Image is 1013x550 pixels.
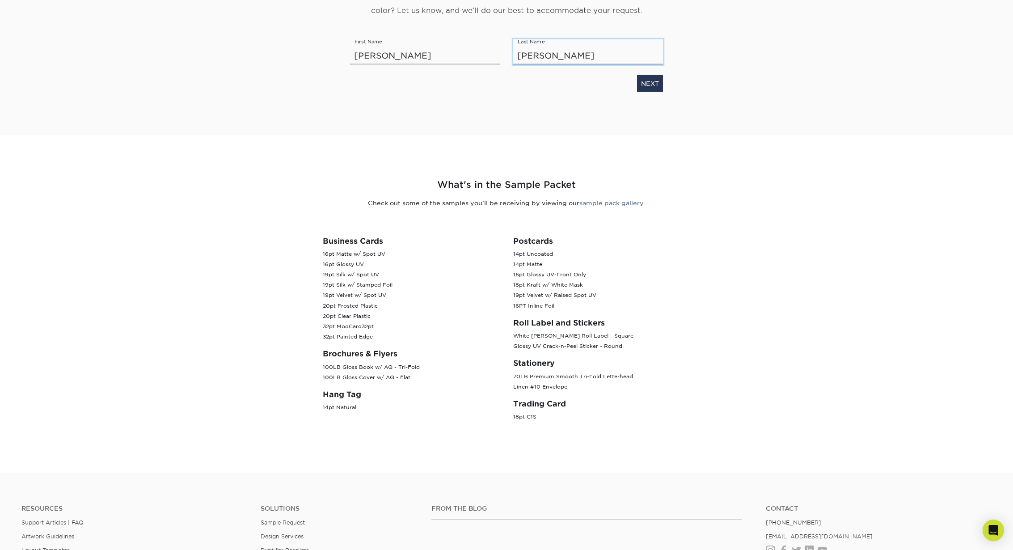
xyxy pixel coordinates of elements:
[261,505,418,512] h4: Solutions
[21,519,84,526] a: Support Articles | FAQ
[637,75,663,92] a: NEXT
[2,523,76,547] iframe: Google Customer Reviews
[766,519,821,526] a: [PHONE_NUMBER]
[513,412,690,422] p: 18pt C1S
[323,249,500,342] p: 16pt Matte w/ Spot UV 16pt Glossy UV 19pt Silk w/ Spot UV 19pt Silk w/ Stamped Foil 19pt Velvet w...
[323,402,500,413] p: 14pt Natural
[21,505,247,512] h4: Resources
[323,390,500,399] h3: Hang Tag
[513,372,690,392] p: 70LB Premium Smooth Tri-Fold Letterhead Linen #10 Envelope
[766,533,873,540] a: [EMAIL_ADDRESS][DOMAIN_NAME]
[513,318,690,327] h3: Roll Label and Stickers
[245,199,768,207] p: Check out some of the samples you’ll be receiving by viewing our .
[261,533,304,540] a: Design Services
[431,505,742,512] h4: From the Blog
[513,237,690,245] h3: Postcards
[261,519,305,526] a: Sample Request
[323,362,500,383] p: 100LB Gloss Book w/ AQ - Tri-Fold 100LB Gloss Cover w/ AQ - Flat
[513,399,690,408] h3: Trading Card
[245,178,768,192] h2: What's in the Sample Packet
[513,331,690,351] p: White [PERSON_NAME] Roll Label - Square Glossy UV Crack-n-Peel Sticker - Round
[323,349,500,358] h3: Brochures & Flyers
[513,359,690,368] h3: Stationery
[513,249,690,311] p: 14pt Uncoated 14pt Matte 16pt Glossy UV-Front Only 18pt Kraft w/ White Mask 19pt Velvet w/ Raised...
[983,520,1004,541] div: Open Intercom Messenger
[766,505,992,512] a: Contact
[579,199,643,207] a: sample pack gallery
[323,237,500,245] h3: Business Cards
